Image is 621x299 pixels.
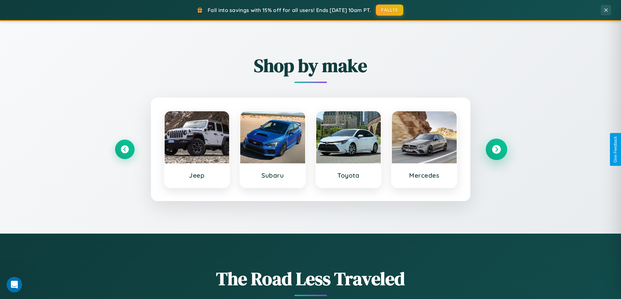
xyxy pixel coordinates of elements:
[115,53,506,78] h2: Shop by make
[323,171,375,179] h3: Toyota
[398,171,450,179] h3: Mercedes
[247,171,299,179] h3: Subaru
[613,136,618,163] div: Give Feedback
[376,5,403,16] button: FALL15
[7,277,22,292] iframe: Intercom live chat
[208,7,371,13] span: Fall into savings with 15% off for all users! Ends [DATE] 10am PT.
[115,266,506,291] h1: The Road Less Traveled
[171,171,223,179] h3: Jeep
